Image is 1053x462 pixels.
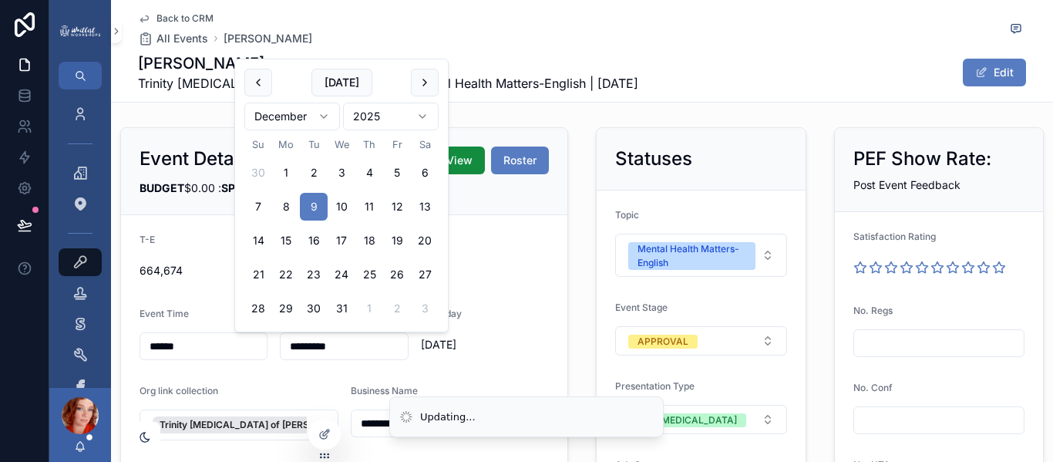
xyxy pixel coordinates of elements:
[138,12,214,25] a: Back to CRM
[140,234,155,245] span: T-E
[272,261,300,288] button: Monday, December 22nd, 2025
[300,137,328,153] th: Tuesday
[615,380,695,392] span: Presentation Type
[503,153,537,168] span: Roster
[138,52,638,74] h1: [PERSON_NAME]
[300,193,328,221] button: Tuesday, December 9th, 2025, selected
[328,227,355,255] button: Wednesday, December 17th, 2025
[153,416,381,433] button: Unselect 643
[383,159,411,187] button: Friday, December 5th, 2025
[328,137,355,153] th: Wednesday
[59,24,102,39] img: App logo
[140,147,254,171] h2: Event Details
[491,147,549,174] button: Roster
[411,261,439,288] button: Saturday, December 27th, 2025
[853,178,960,191] span: Post Event Feedback
[411,193,439,221] button: Saturday, December 13th, 2025
[420,410,476,425] div: Updating...
[328,261,355,288] button: Wednesday, December 24th, 2025
[244,261,272,288] button: Sunday, December 21st, 2025
[156,12,214,25] span: Back to CRM
[853,305,893,316] span: No. Regs
[421,337,549,352] span: [DATE]
[351,385,418,396] span: Business Name
[355,159,383,187] button: Thursday, December 4th, 2025
[244,137,272,153] th: Sunday
[615,209,639,221] span: Topic
[300,295,328,322] button: Tuesday, December 30th, 2025
[355,295,383,322] button: Thursday, January 1st, 2026
[140,385,218,396] span: Org link collection
[140,263,549,278] span: 664,674
[615,405,787,434] button: Select Button
[328,159,355,187] button: Wednesday, December 3rd, 2025
[244,193,272,221] button: Sunday, December 7th, 2025
[383,261,411,288] button: Friday, December 26th, 2025
[160,419,358,431] span: Trinity [MEDICAL_DATA] of [PERSON_NAME]
[411,227,439,255] button: Saturday, December 20th, 2025
[140,410,338,440] button: Select Button
[853,147,991,171] h2: PEF Show Rate:
[140,181,262,194] span: $0.00 :
[272,137,300,153] th: Monday
[638,335,688,349] div: APPROVAL
[383,137,411,153] th: Friday
[300,227,328,255] button: Tuesday, December 16th, 2025
[272,159,300,187] button: Monday, December 1st, 2025
[244,295,272,322] button: Sunday, December 28th, 2025
[638,242,746,270] div: Mental Health Matters-English
[272,227,300,255] button: Monday, December 15th, 2025
[224,31,312,46] a: [PERSON_NAME]
[311,69,372,96] button: [DATE]
[615,147,692,171] h2: Statuses
[853,231,936,242] span: Satisfaction Rating
[383,295,411,322] button: Friday, January 2nd, 2026
[615,234,787,277] button: Select Button
[411,295,439,322] button: Saturday, January 3rd, 2026
[272,193,300,221] button: Monday, December 8th, 2025
[383,193,411,221] button: Friday, December 12th, 2025
[615,302,668,313] span: Event Stage
[140,308,189,319] span: Event Time
[963,59,1026,86] button: Edit
[328,193,355,221] button: Wednesday, December 10th, 2025
[49,89,111,388] div: scrollable content
[355,227,383,255] button: Thursday, December 18th, 2025
[138,31,208,46] a: All Events
[355,137,383,153] th: Thursday
[411,159,439,187] button: Saturday, December 6th, 2025
[383,227,411,255] button: Friday, December 19th, 2025
[244,137,439,322] table: December 2025
[244,159,272,187] button: Sunday, November 30th, 2025
[355,193,383,221] button: Thursday, December 11th, 2025
[638,413,737,427] div: Live [MEDICAL_DATA]
[300,261,328,288] button: Tuesday, December 23rd, 2025
[156,31,208,46] span: All Events
[138,74,638,93] span: Trinity [MEDICAL_DATA] of [PERSON_NAME] | Mental Health Matters-English | [DATE]
[272,295,300,322] button: Monday, December 29th, 2025
[853,382,893,393] span: No. Conf
[140,181,184,194] strong: BUDGET
[615,326,787,356] button: Select Button
[355,261,383,288] button: Thursday, December 25th, 2025
[411,137,439,153] th: Saturday
[221,181,262,194] strong: SPEND:
[328,295,355,322] button: Wednesday, December 31st, 2025
[300,159,328,187] button: Tuesday, December 2nd, 2025
[244,227,272,255] button: Sunday, December 14th, 2025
